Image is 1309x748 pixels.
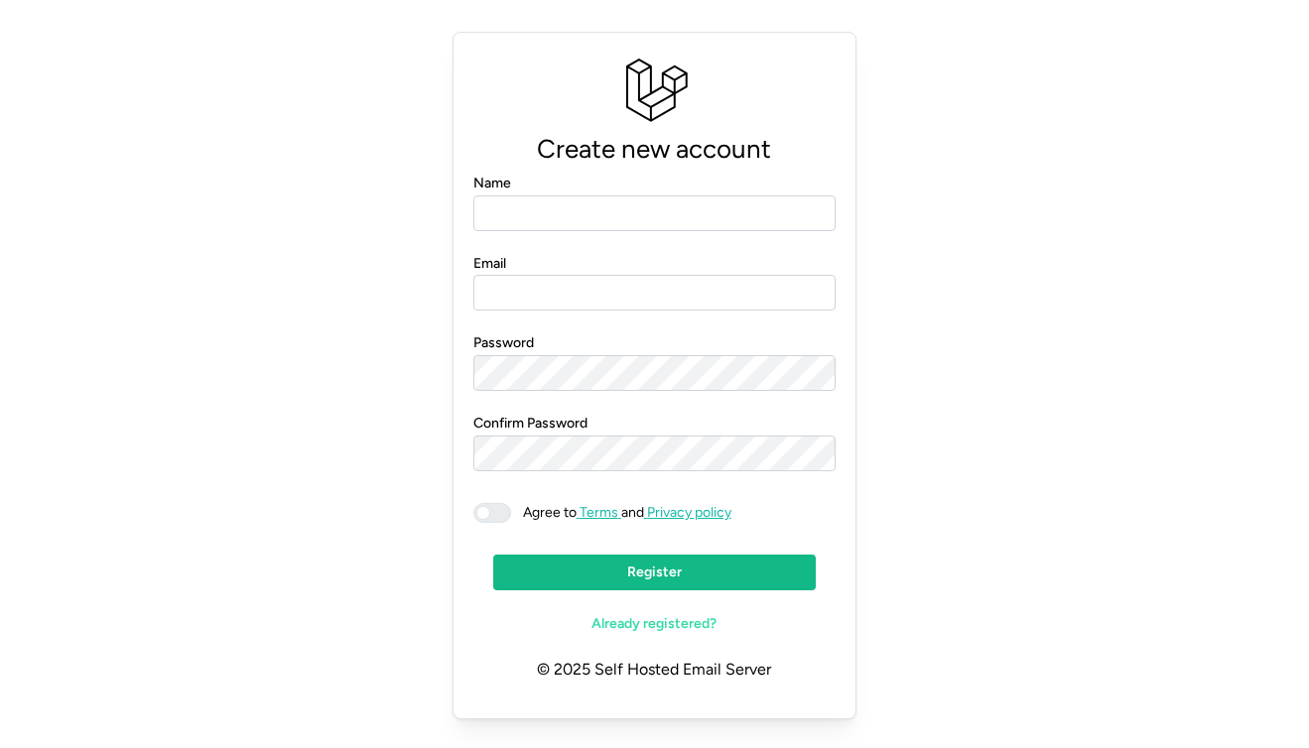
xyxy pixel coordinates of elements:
[627,556,682,589] span: Register
[591,607,717,641] span: Already registered?
[473,253,506,275] label: Email
[473,128,837,171] p: Create new account
[523,504,577,521] span: Agree to
[473,642,837,698] p: © 2025 Self Hosted Email Server
[511,503,731,523] span: and
[473,332,534,354] label: Password
[473,413,588,435] label: Confirm Password
[493,555,817,590] button: Register
[577,504,621,521] a: Terms
[493,606,817,642] a: Already registered?
[644,504,731,521] a: Privacy policy
[473,173,511,194] label: Name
